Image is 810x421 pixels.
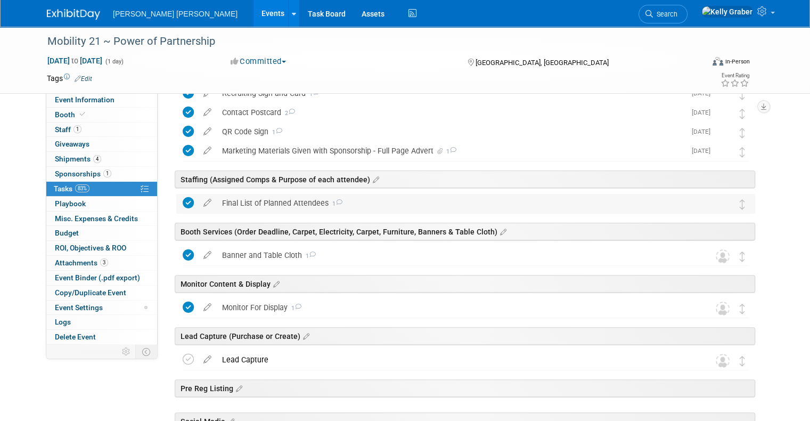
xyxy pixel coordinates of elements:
i: Move task [740,147,745,157]
a: Playbook [46,197,157,211]
a: Search [639,5,688,23]
a: Copy/Duplicate Event [46,286,157,300]
span: 2 [281,110,295,117]
a: Delete Event [46,330,157,344]
div: QR Code Sign [217,123,685,141]
td: Toggle Event Tabs [136,345,158,359]
img: Kelly Graber [701,6,753,18]
span: Sponsorships [55,169,111,178]
span: 4 [93,155,101,163]
img: Kelly Graber [716,107,730,120]
i: Move task [740,90,745,100]
i: Move task [740,128,745,138]
img: Format-Inperson.png [713,57,723,66]
i: Move task [740,356,745,366]
td: Tags [47,73,92,84]
a: Event Binder (.pdf export) [46,271,157,285]
span: Search [653,10,677,18]
a: Edit sections [271,278,280,289]
span: 1 [103,169,111,177]
span: 1 [302,253,316,260]
span: Staff [55,125,81,134]
span: 1 [268,129,282,136]
i: Booth reservation complete [80,111,85,117]
div: Event Format [646,55,750,71]
div: Monitor For Display [217,298,694,317]
img: Unassigned [716,249,730,263]
a: ROI, Objectives & ROO [46,241,157,255]
div: Monitor Content & Display [175,275,755,293]
a: edit [198,303,217,312]
i: Move task [740,109,745,119]
img: Kelly Graber [716,126,730,140]
span: (1 day) [104,58,124,65]
span: Budget [55,229,79,237]
img: Kelly Graber [716,87,730,101]
a: edit [198,250,217,260]
i: Move task [740,199,745,209]
span: Giveaways [55,140,89,148]
a: edit [198,355,217,365]
a: Staff1 [46,123,157,137]
span: [DATE] [DATE] [47,56,103,66]
span: [DATE] [692,109,716,116]
a: edit [198,127,217,136]
span: Event Binder (.pdf export) [55,273,140,282]
div: Marketing Materials Given with Sponsorship - Full Page Advert [217,142,685,160]
td: Personalize Event Tab Strip [117,345,136,359]
div: Final List of Planned Attendees [217,194,694,212]
span: [DATE] [692,147,716,155]
a: Event Settings [46,301,157,315]
a: Edit sections [370,174,379,184]
a: Booth [46,108,157,122]
a: Tasks83% [46,182,157,196]
span: Copy/Duplicate Event [55,288,126,297]
a: Attachments3 [46,256,157,270]
img: Unassigned [716,302,730,315]
div: Banner and Table Cloth [217,246,694,264]
div: Contact Postcard [217,103,685,122]
div: Event Rating [721,73,749,78]
span: Tasks [54,184,89,193]
span: Playbook [55,199,86,208]
span: Event Settings [55,303,103,312]
a: edit [198,146,217,156]
a: Shipments4 [46,152,157,166]
span: 1 [73,125,81,133]
i: Move task [740,304,745,314]
span: [PERSON_NAME] [PERSON_NAME] [113,10,238,18]
a: Sponsorships1 [46,167,157,181]
span: Modified Layout [144,306,148,309]
span: [DATE] [692,128,716,135]
span: 1 [329,200,342,207]
a: Misc. Expenses & Credits [46,212,157,226]
a: edit [198,108,217,117]
i: Move task [740,252,745,262]
img: Kelly Graber [716,145,730,159]
img: Kelly Graber [716,197,730,211]
span: 1 [288,305,301,312]
span: ROI, Objectives & ROO [55,244,126,252]
a: Edit [75,75,92,83]
span: Booth [55,110,87,119]
a: Edit sections [233,383,242,393]
span: to [70,56,80,65]
span: Logs [55,318,71,326]
div: Mobility 21 ~ Power of Partnership [44,32,690,51]
div: Lead Capture [217,351,694,369]
div: In-Person [725,58,750,66]
div: Lead Capture (Purchase or Create) [175,327,755,345]
a: Edit sections [497,226,506,237]
div: Pre Reg Listing [175,379,755,397]
span: 3 [100,258,108,266]
a: Edit sections [300,330,309,341]
img: Unassigned [716,354,730,368]
span: Misc. Expenses & Credits [55,214,138,223]
div: Booth Services (Order Deadline, Carpet, Electricity, Carpet, Furniture, Banners & Table Cloth) [175,223,755,240]
span: 1 [306,91,320,98]
span: 1 [445,148,456,155]
span: Attachments [55,258,108,267]
a: edit [198,198,217,208]
span: Shipments [55,155,101,163]
span: Event Information [55,95,114,104]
